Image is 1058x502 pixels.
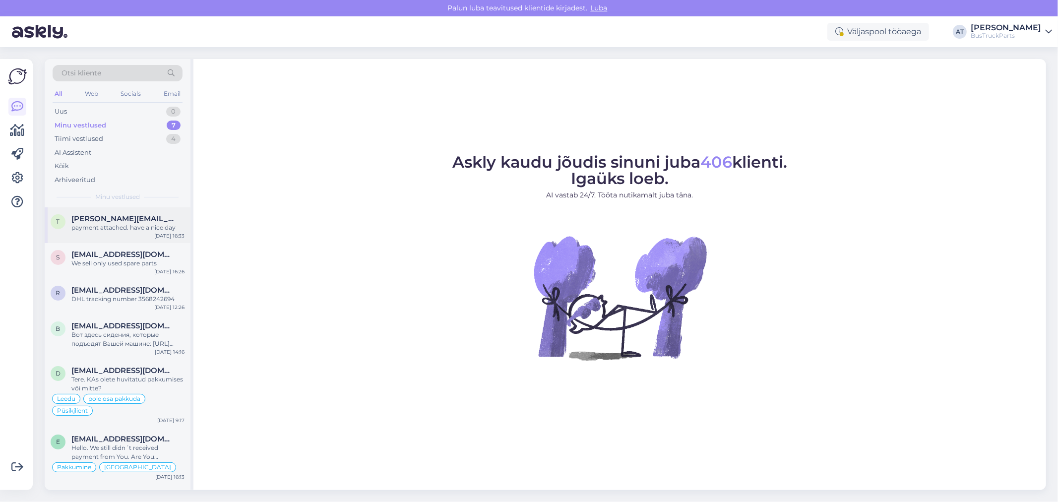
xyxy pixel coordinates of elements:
img: No Chat active [531,208,709,387]
span: pole osa pakkuda [88,396,140,402]
span: t [57,218,60,225]
div: Socials [119,87,143,100]
span: d [56,370,61,377]
div: payment attached. have a nice day [71,223,185,232]
div: Email [162,87,183,100]
a: [PERSON_NAME]BusTruckParts [971,24,1052,40]
div: DHL tracking number 3568242694 [71,295,185,304]
span: Askly kaudu jõudis sinuni juba klienti. Igaüks loeb. [452,152,787,188]
span: Pakkumine [57,464,91,470]
div: Hello. We still didn´t received payment from You. Are You interested in this order? [71,443,185,461]
div: All [53,87,64,100]
span: romlaboy@gmail.com [71,286,175,295]
span: Püsikjlient [57,408,88,414]
div: We sell only used spare parts [71,259,185,268]
div: [DATE] 12:26 [154,304,185,311]
div: 7 [167,121,181,130]
div: Minu vestlused [55,121,106,130]
span: dalys@techtransa.lt [71,366,175,375]
div: BusTruckParts [971,32,1041,40]
div: [DATE] 16:26 [154,268,185,275]
div: 0 [166,107,181,117]
div: Väljaspool tööaega [827,23,929,41]
div: [DATE] 16:33 [154,232,185,240]
span: e [56,438,60,445]
span: t.barabas@btexpress.hu [71,214,175,223]
div: [DATE] 9:17 [157,417,185,424]
div: [DATE] 16:13 [155,473,185,481]
div: 4 [166,134,181,144]
div: Tiimi vestlused [55,134,103,144]
span: eduardoedilaura@gmail.com [71,435,175,443]
div: AI Assistent [55,148,91,158]
span: shabeerhamza555@gmail.com [71,250,175,259]
span: s [57,253,60,261]
span: 406 [700,152,732,172]
div: Web [83,87,100,100]
div: Arhiveeritud [55,175,95,185]
span: Luba [588,3,611,12]
span: r [56,289,61,297]
div: Вот здесь сидения, которые подъодят Вашей машине: [URL][DOMAIN_NAME] [71,330,185,348]
div: Tere. KAs olete huvitatud pakkumises või mitte? [71,375,185,393]
img: Askly Logo [8,67,27,86]
div: AT [953,25,967,39]
span: barvinok2404@gmail.com [71,321,175,330]
p: AI vastab 24/7. Tööta nutikamalt juba täna. [452,190,787,200]
div: Uus [55,107,67,117]
div: [DATE] 14:16 [155,348,185,356]
span: Minu vestlused [95,192,140,201]
span: Leedu [57,396,75,402]
div: [PERSON_NAME] [971,24,1041,32]
span: b [56,325,61,332]
span: Otsi kliente [62,68,101,78]
span: [GEOGRAPHIC_DATA] [104,464,171,470]
div: Kõik [55,161,69,171]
